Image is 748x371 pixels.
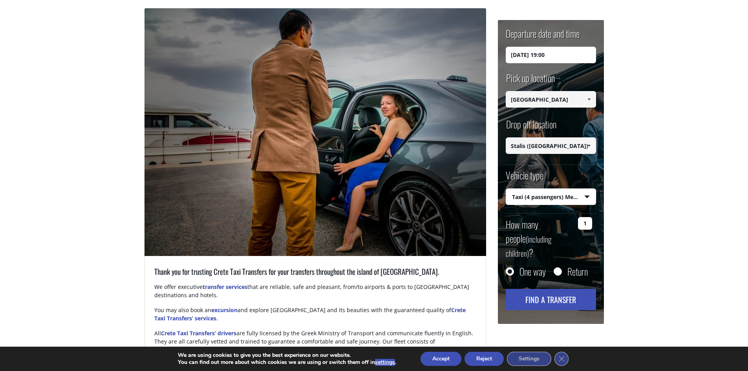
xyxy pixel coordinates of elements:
label: Vehicle type [506,168,543,188]
button: Settings [507,352,551,366]
a: excursion [211,306,238,314]
p: We offer executive that are reliable, safe and pleasant, from/to airports & ports to [GEOGRAPHIC_... [154,283,476,306]
input: Select pickup location [506,91,596,108]
span: Taxi (4 passengers) Mercedes E Class [506,189,596,205]
label: Pick up location [506,71,555,91]
button: Accept [421,352,461,366]
h3: Thank you for trusting Crete Taxi Transfers for your transfers throughout the island of [GEOGRAPH... [154,266,476,283]
label: Drop off location [506,117,556,137]
p: We are using cookies to give you the best experience on our website. [178,352,396,359]
a: Show All Items [582,91,595,108]
label: How many people ? [506,217,574,260]
a: transfer services [203,283,247,291]
strong: Mercedes E Class vehicles [179,346,248,353]
button: Reject [465,352,504,366]
p: You may also book an and explore [GEOGRAPHIC_DATA] and its beauties with the guaranteed quality of . [154,306,476,329]
label: Departure date and time [506,27,580,47]
a: Crete Taxi Transfers’ drivers [161,329,236,337]
p: All are fully licensed by the Greek Ministry of Transport and communicate fluently in English. Th... [154,329,476,360]
button: settings [375,359,395,366]
label: Return [567,267,588,275]
img: Professional driver of Crete Taxi Transfers helping a lady of or a Mercedes luxury taxi. [144,8,486,256]
p: You can find out more about which cookies we are using or switch them off in . [178,359,396,366]
button: Find a transfer [506,289,596,310]
small: (including children) [506,233,552,259]
button: Close GDPR Cookie Banner [554,352,569,366]
a: Crete Taxi Transfers’ services [154,306,466,322]
label: One way [519,267,546,275]
a: Show All Items [582,137,595,154]
input: Select drop-off location [506,137,596,154]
